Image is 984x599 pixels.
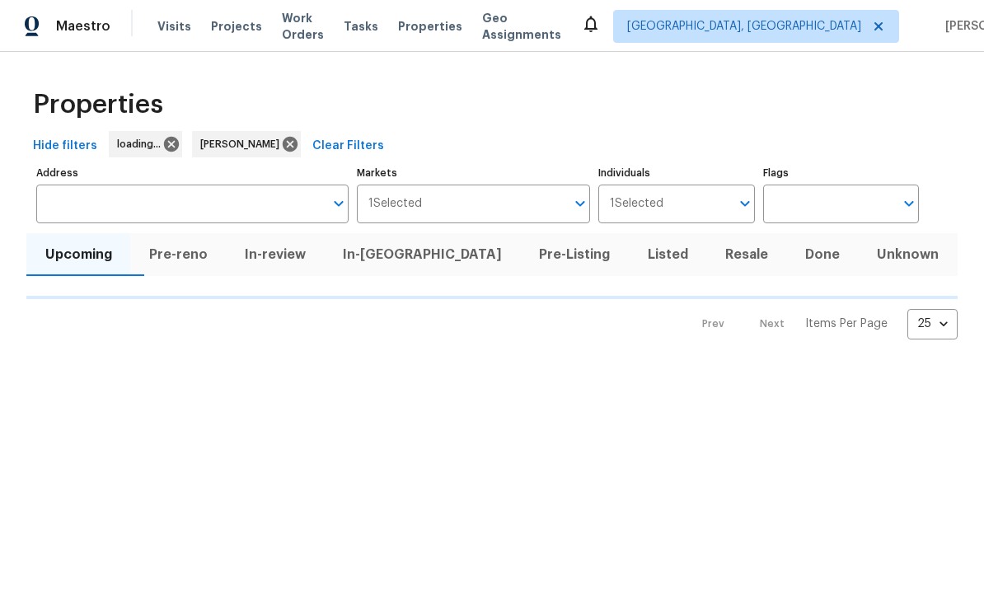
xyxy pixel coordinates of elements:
[282,10,324,43] span: Work Orders
[26,131,104,161] button: Hide filters
[306,131,391,161] button: Clear Filters
[907,302,958,345] div: 25
[639,243,696,266] span: Listed
[627,18,861,35] span: [GEOGRAPHIC_DATA], [GEOGRAPHIC_DATA]
[56,18,110,35] span: Maestro
[398,18,462,35] span: Properties
[344,21,378,32] span: Tasks
[716,243,776,266] span: Resale
[686,309,958,339] nav: Pagination Navigation
[200,136,286,152] span: [PERSON_NAME]
[211,18,262,35] span: Projects
[36,168,349,178] label: Address
[610,197,663,211] span: 1 Selected
[368,197,422,211] span: 1 Selected
[140,243,216,266] span: Pre-reno
[598,168,754,178] label: Individuals
[33,136,97,157] span: Hide filters
[335,243,511,266] span: In-[GEOGRAPHIC_DATA]
[531,243,619,266] span: Pre-Listing
[312,136,384,157] span: Clear Filters
[897,192,921,215] button: Open
[117,136,167,152] span: loading...
[733,192,757,215] button: Open
[357,168,591,178] label: Markets
[327,192,350,215] button: Open
[482,10,561,43] span: Geo Assignments
[763,168,919,178] label: Flags
[797,243,849,266] span: Done
[33,96,163,113] span: Properties
[869,243,948,266] span: Unknown
[157,18,191,35] span: Visits
[109,131,182,157] div: loading...
[236,243,314,266] span: In-review
[569,192,592,215] button: Open
[192,131,301,157] div: [PERSON_NAME]
[805,316,888,332] p: Items Per Page
[36,243,120,266] span: Upcoming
